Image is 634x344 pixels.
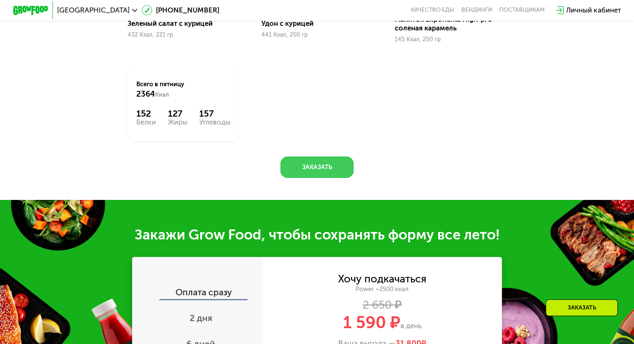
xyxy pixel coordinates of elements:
[546,299,618,316] div: Заказать
[263,300,502,309] div: 2 650 ₽
[142,5,219,15] a: [PHONE_NUMBER]
[281,157,353,178] button: Заказать
[395,15,513,32] div: Напиток Exponenta High-pro соленая карамель
[199,119,231,126] div: Углеводы
[136,89,155,99] span: 2364
[499,7,545,14] div: поставщикам
[261,19,380,28] div: Удон с курицей
[57,7,130,14] span: [GEOGRAPHIC_DATA]
[261,32,373,38] div: 441 Ккал, 250 гр
[338,274,426,284] div: Хочу подкачаться
[133,288,263,299] div: Оплата сразу
[401,322,421,330] span: в день
[168,108,188,119] div: 127
[128,19,246,28] div: Зеленый салат с курицей
[395,36,506,43] div: 145 Ккал, 250 гр
[411,7,454,14] a: Качество еды
[566,5,621,15] div: Личный кабинет
[155,91,169,98] span: Ккал
[128,32,239,38] div: 432 Ккал, 221 гр
[190,313,212,323] span: 2 дня
[199,108,231,119] div: 157
[263,285,502,293] div: Power ~2500 ккал
[343,312,401,332] span: 1 590 ₽
[136,108,156,119] div: 152
[168,119,188,126] div: Жиры
[136,119,156,126] div: Белки
[461,7,492,14] a: Вендинги
[136,80,230,99] div: Всего в пятницу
